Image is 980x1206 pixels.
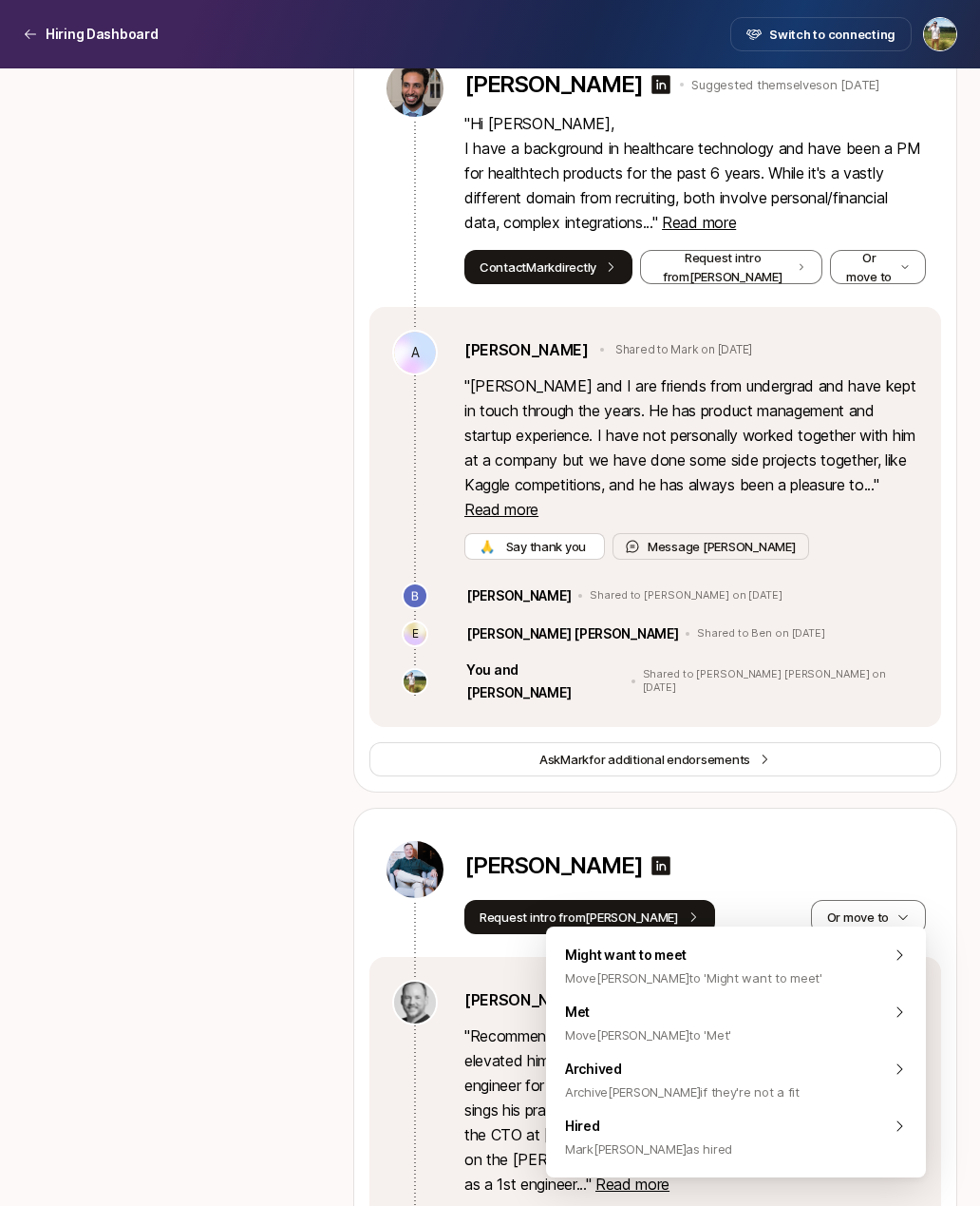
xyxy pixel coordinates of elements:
[691,75,878,94] p: Suggested themselves on [DATE]
[464,533,605,560] button: 🙏 Say thank you
[464,900,715,934] button: Request intro from[PERSON_NAME]
[640,250,822,284] button: Request intro from[PERSON_NAME]
[730,17,912,51] button: Switch to connecting
[923,17,957,51] button: Tyler Kieft
[565,944,822,989] span: Might want to meet
[612,533,809,560] button: Message [PERSON_NAME]
[464,852,642,879] p: [PERSON_NAME]
[811,900,926,934] button: Or move to
[769,25,895,44] span: Switch to connecting
[643,668,918,695] p: Shared to [PERSON_NAME] [PERSON_NAME] on [DATE]
[565,1115,732,1160] span: Hired
[464,373,918,522] p: " [PERSON_NAME] and I are friends from undergrad and have kept in touch through the years. He has...
[46,23,159,46] p: Hiring Dashboard
[464,337,589,362] a: [PERSON_NAME]
[924,18,956,50] img: Tyler Kieft
[546,927,926,1177] div: Or move to
[394,982,436,1024] img: 5bfb0815_06d1_4a9c_b494_670f9b96ee5c.jpg
[565,967,822,989] span: Move [PERSON_NAME] to 'Might want to meet'
[411,341,420,364] p: A
[386,841,443,898] img: 5aeeeaf0_dbb9_4ee3_a41e_c734896d82d5.jpg
[697,627,824,641] p: Shared to Ben on [DATE]
[615,341,752,358] p: Shared to Mark on [DATE]
[662,213,736,232] span: Read more
[502,537,590,556] span: Say thank you
[369,742,941,776] button: AskMarkfor additional endorsements
[539,750,750,769] span: Ask for additional endorsements
[404,584,426,607] img: 6c032c66_4fc1_4ba2_a399_c6164b796624.jpg
[404,670,426,693] img: 23676b67_9673_43bb_8dff_2aeac9933bfb.jpg
[830,250,926,284] button: Or move to
[464,1024,918,1196] p: " Recommending [PERSON_NAME] because 2 people I trust elevated him to me recently. [PERSON_NAME] ...
[565,1024,731,1046] span: Move [PERSON_NAME] to 'Met'
[412,622,419,645] p: E
[466,659,624,704] p: You and [PERSON_NAME]
[560,752,589,767] span: Mark
[590,589,782,603] p: Shared to [PERSON_NAME] on [DATE]
[565,1138,732,1160] span: Mark [PERSON_NAME] as hired
[565,1001,731,1046] span: Met
[595,1175,669,1194] span: Read more
[464,111,926,235] p: " Hi [PERSON_NAME], I have a background in healthcare technology and have been a PM for healthtec...
[565,1081,800,1103] span: Archive [PERSON_NAME] if they're not a fit
[464,987,589,1012] a: [PERSON_NAME]
[386,60,443,117] img: 35b6b2d2_0a66_4689_8898_d894ffab060b.jpg
[464,500,538,519] span: Read more
[480,537,495,556] span: 🙏
[464,250,632,284] button: ContactMarkdirectly
[464,71,642,98] p: [PERSON_NAME]
[466,584,571,607] p: [PERSON_NAME]
[565,1058,800,1103] span: Archived
[466,622,678,645] p: [PERSON_NAME] [PERSON_NAME]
